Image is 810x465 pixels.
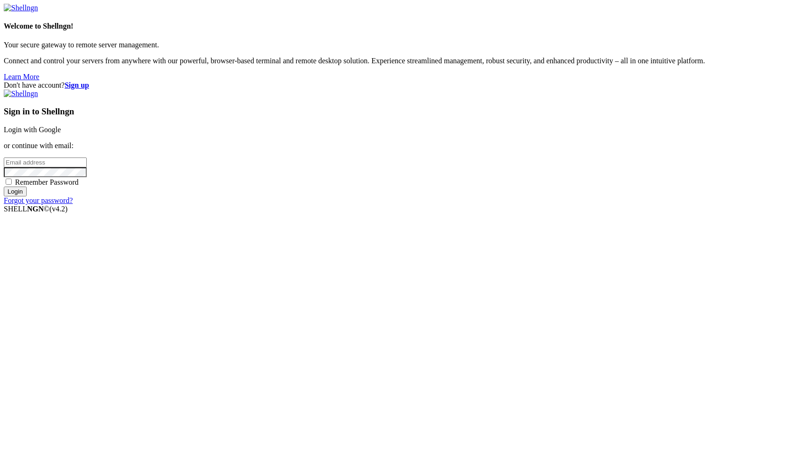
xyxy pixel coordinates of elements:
input: Email address [4,157,87,167]
b: NGN [27,205,44,213]
p: Your secure gateway to remote server management. [4,41,806,49]
h4: Welcome to Shellngn! [4,22,806,30]
input: Remember Password [6,179,12,185]
span: 4.2.0 [50,205,68,213]
a: Login with Google [4,126,61,134]
p: or continue with email: [4,142,806,150]
a: Learn More [4,73,39,81]
span: SHELL © [4,205,67,213]
img: Shellngn [4,90,38,98]
a: Sign up [65,81,89,89]
p: Connect and control your servers from anywhere with our powerful, browser-based terminal and remo... [4,57,806,65]
input: Login [4,187,27,196]
img: Shellngn [4,4,38,12]
span: Remember Password [15,178,79,186]
div: Don't have account? [4,81,806,90]
a: Forgot your password? [4,196,73,204]
h3: Sign in to Shellngn [4,106,806,117]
